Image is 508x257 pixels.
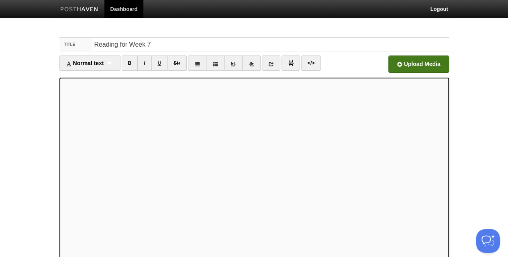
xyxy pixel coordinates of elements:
[167,56,187,71] a: Str
[301,56,321,71] a: </>
[66,60,104,66] span: Normal text
[476,229,500,253] iframe: Help Scout Beacon - Open
[60,7,98,13] img: Posthaven-bar
[288,60,294,66] img: pagebreak-icon.png
[122,56,138,71] a: B
[173,60,180,66] del: Str
[137,56,151,71] a: I
[59,38,92,51] label: Title
[151,56,168,71] a: U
